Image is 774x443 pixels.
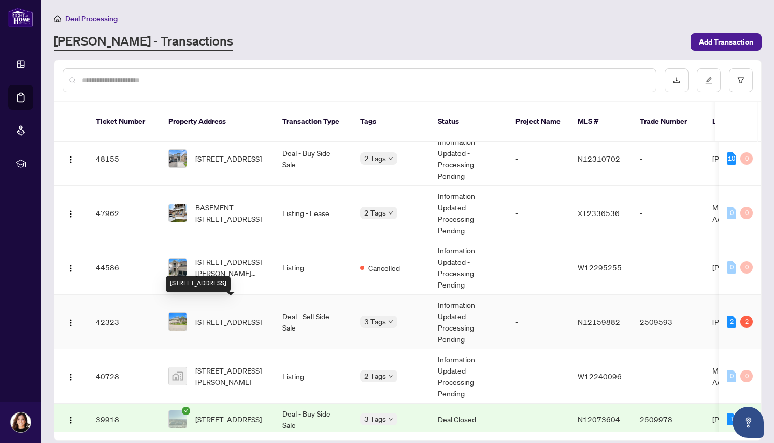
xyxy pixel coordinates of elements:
td: 2509978 [632,404,704,435]
div: 0 [740,152,753,165]
th: Property Address [160,102,274,142]
td: 40728 [88,349,160,404]
td: 2509593 [632,295,704,349]
img: thumbnail-img [169,204,187,222]
td: Information Updated - Processing Pending [429,240,507,295]
td: - [507,240,569,295]
th: Ticket Number [88,102,160,142]
button: download [665,68,689,92]
span: [STREET_ADDRESS][PERSON_NAME][PERSON_NAME] [195,256,266,279]
span: [STREET_ADDRESS] [195,413,262,425]
img: thumbnail-img [169,410,187,428]
button: filter [729,68,753,92]
div: 1 [727,413,736,425]
td: - [507,132,569,186]
span: 3 Tags [364,413,386,425]
span: Cancelled [368,262,400,274]
img: Logo [67,373,75,381]
div: 2 [740,316,753,328]
span: home [54,15,61,22]
span: edit [705,77,712,84]
button: Add Transaction [691,33,762,51]
td: - [632,132,704,186]
div: 0 [740,261,753,274]
img: thumbnail-img [169,259,187,276]
th: MLS # [569,102,632,142]
button: Logo [63,411,79,427]
span: X12336536 [578,208,620,218]
th: Tags [352,102,429,142]
span: BASEMENT-[STREET_ADDRESS] [195,202,266,224]
button: Open asap [733,407,764,438]
button: edit [697,68,721,92]
button: Logo [63,313,79,330]
button: Logo [63,259,79,276]
th: Status [429,102,507,142]
td: Deal Closed [429,404,507,435]
img: Logo [67,155,75,164]
span: [STREET_ADDRESS][PERSON_NAME] [195,365,266,388]
span: Add Transaction [699,34,753,50]
span: 2 Tags [364,152,386,164]
span: down [388,319,393,324]
th: Transaction Type [274,102,352,142]
span: down [388,417,393,422]
span: Deal Processing [65,14,118,23]
span: W12240096 [578,371,622,381]
td: Deal - Buy Side Sale [274,132,352,186]
td: Information Updated - Processing Pending [429,132,507,186]
td: Listing [274,240,352,295]
img: Logo [67,264,75,273]
span: 3 Tags [364,316,386,327]
img: Logo [67,210,75,218]
td: - [507,349,569,404]
th: Project Name [507,102,569,142]
th: Trade Number [632,102,704,142]
span: filter [737,77,744,84]
span: N12310702 [578,154,620,163]
td: - [507,295,569,349]
td: Listing [274,349,352,404]
td: Deal - Buy Side Sale [274,404,352,435]
img: Logo [67,416,75,424]
span: [STREET_ADDRESS] [195,316,262,327]
td: Deal - Sell Side Sale [274,295,352,349]
td: Listing - Lease [274,186,352,240]
div: 10 [727,152,736,165]
td: 39918 [88,404,160,435]
td: Information Updated - Processing Pending [429,349,507,404]
div: 0 [727,370,736,382]
span: download [673,77,680,84]
img: thumbnail-img [169,150,187,167]
span: N12073604 [578,415,620,424]
img: Logo [67,319,75,327]
span: down [388,210,393,216]
button: Logo [63,205,79,221]
td: 47962 [88,186,160,240]
div: 0 [740,207,753,219]
div: [STREET_ADDRESS] [166,276,231,292]
td: - [632,186,704,240]
td: - [507,404,569,435]
div: 2 [727,316,736,328]
button: Logo [63,368,79,384]
a: [PERSON_NAME] - Transactions [54,33,233,51]
span: down [388,156,393,161]
img: logo [8,8,33,27]
span: down [388,374,393,379]
span: 2 Tags [364,207,386,219]
td: - [632,349,704,404]
td: Information Updated - Processing Pending [429,186,507,240]
button: Logo [63,150,79,167]
td: 42323 [88,295,160,349]
td: Information Updated - Processing Pending [429,295,507,349]
span: W12295255 [578,263,622,272]
td: 48155 [88,132,160,186]
div: 0 [727,261,736,274]
td: - [507,186,569,240]
div: 0 [740,370,753,382]
img: Profile Icon [11,412,31,432]
img: thumbnail-img [169,367,187,385]
span: [STREET_ADDRESS] [195,153,262,164]
div: 0 [727,207,736,219]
